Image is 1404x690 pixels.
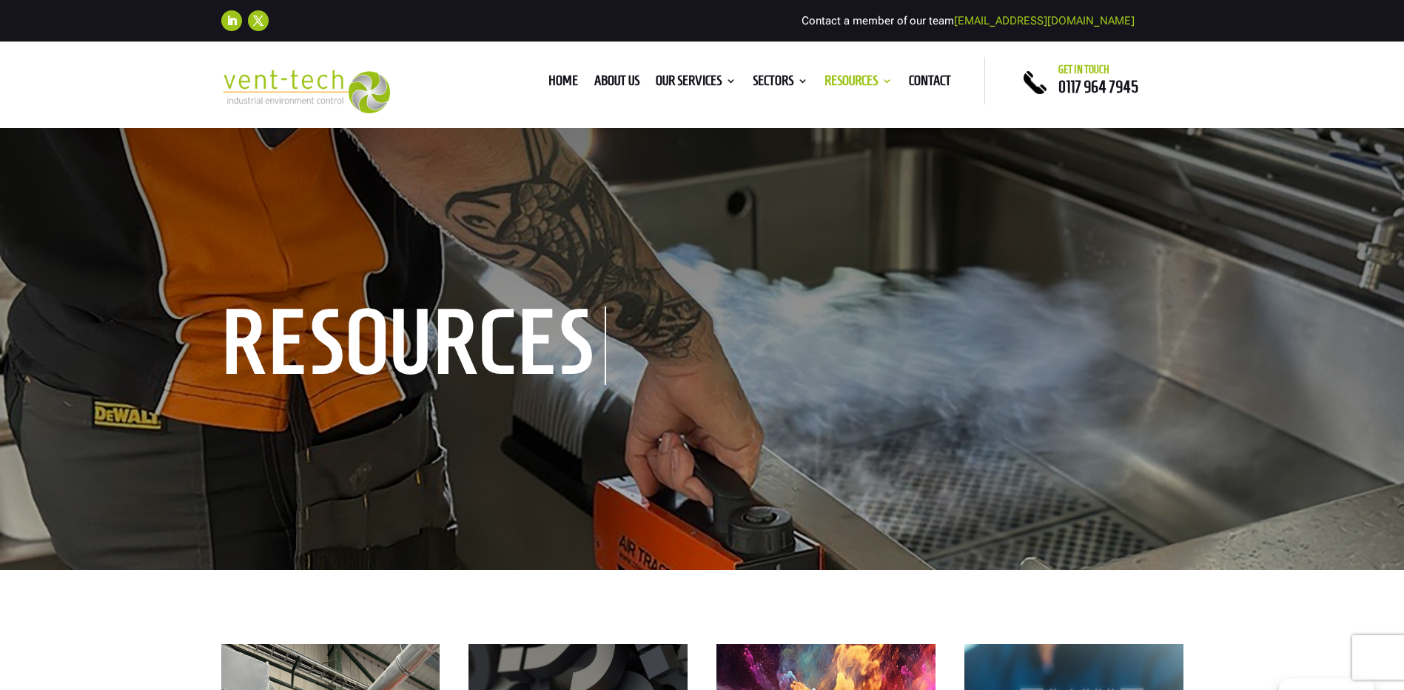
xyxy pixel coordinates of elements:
[548,76,578,92] a: Home
[656,76,736,92] a: Our Services
[802,14,1135,27] span: Contact a member of our team
[248,10,269,31] a: Follow on X
[1058,64,1109,76] span: Get in touch
[753,76,808,92] a: Sectors
[594,76,639,92] a: About us
[909,76,951,92] a: Contact
[221,10,242,31] a: Follow on LinkedIn
[954,14,1135,27] a: [EMAIL_ADDRESS][DOMAIN_NAME]
[221,70,391,113] img: 2023-09-27T08_35_16.549ZVENT-TECH---Clear-background
[1058,78,1138,96] a: 0117 964 7945
[221,307,606,385] h1: Resources
[824,76,893,92] a: Resources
